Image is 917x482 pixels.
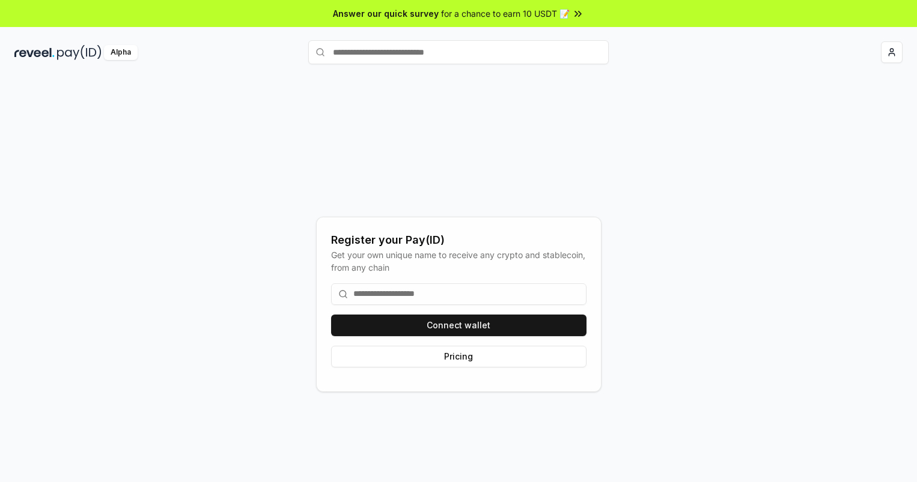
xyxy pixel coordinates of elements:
img: pay_id [57,45,102,60]
button: Pricing [331,346,586,367]
img: reveel_dark [14,45,55,60]
div: Get your own unique name to receive any crypto and stablecoin, from any chain [331,249,586,274]
div: Alpha [104,45,138,60]
div: Register your Pay(ID) [331,232,586,249]
span: for a chance to earn 10 USDT 📝 [441,7,570,20]
button: Connect wallet [331,315,586,336]
span: Answer our quick survey [333,7,439,20]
